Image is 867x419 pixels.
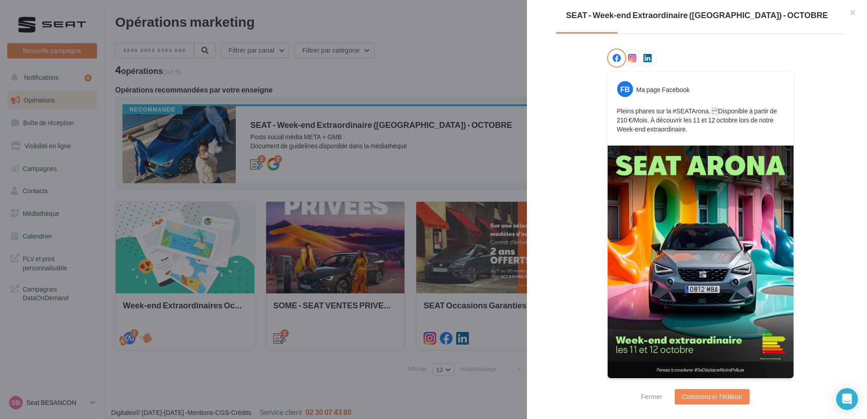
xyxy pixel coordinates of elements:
button: Commencer l'édition [675,389,750,404]
div: La prévisualisation est non-contractuelle [607,379,794,390]
div: Open Intercom Messenger [836,388,858,410]
div: SEAT - Week-end Extraordinaire ([GEOGRAPHIC_DATA]) - OCTOBRE [541,11,852,19]
button: Fermer [637,391,666,402]
p: Pleins phares sur la #SEATArona. Disponible à partir de 210 €/Mois. À découvrir les 11 et 12 octo... [617,107,784,134]
div: Ma page Facebook [636,85,690,94]
div: FB [617,81,633,97]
